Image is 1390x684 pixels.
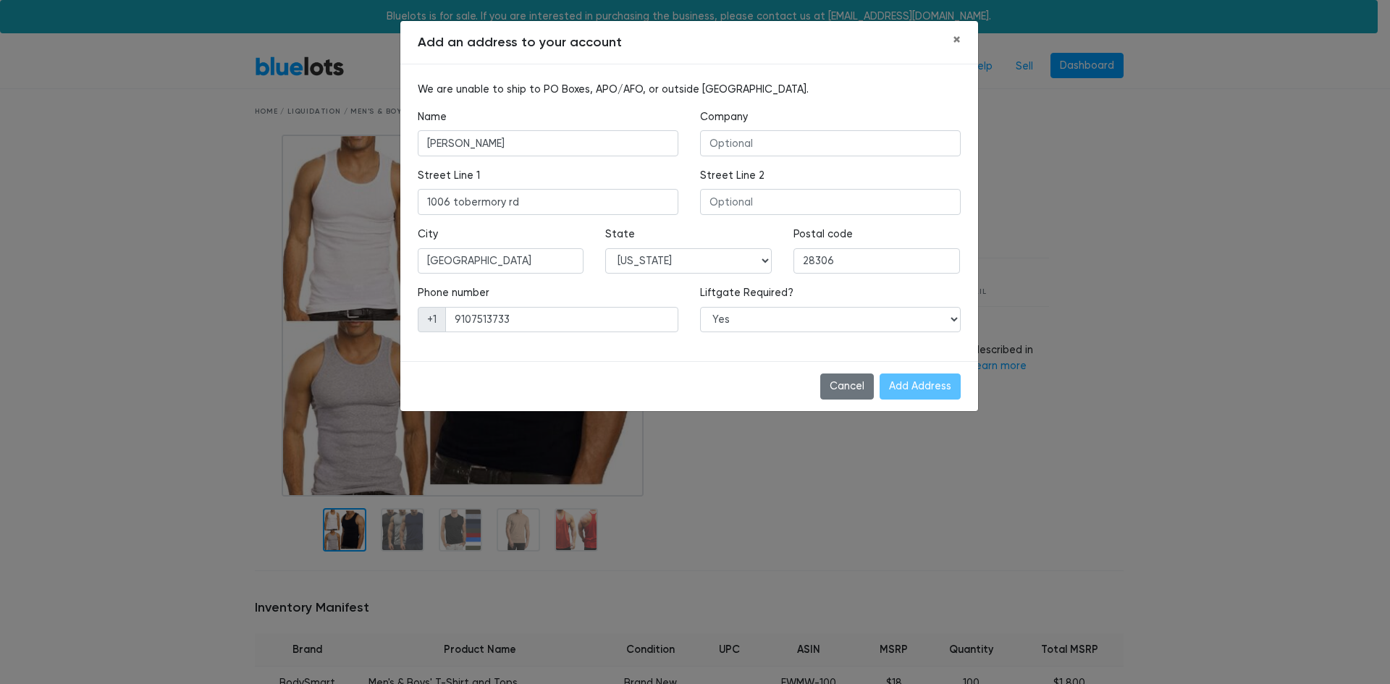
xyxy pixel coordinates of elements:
p: We are unable to ship to PO Boxes, APO/AFO, or outside [GEOGRAPHIC_DATA]. [418,82,961,98]
input: Optional [700,130,961,156]
label: Street Line 1 [418,168,480,184]
h5: Add an address to your account [418,33,622,52]
label: Street Line 2 [700,168,764,184]
label: Liftgate Required? [700,285,793,301]
input: Add Address [880,373,961,400]
label: State [605,227,635,242]
input: Optional [700,189,961,215]
span: × [953,30,961,49]
label: Postal code [793,227,853,242]
span: +1 [418,307,446,333]
label: City [418,227,438,242]
label: Company [700,109,748,125]
label: Name [418,109,447,125]
button: Close [941,21,972,60]
input: Only used to arrange shipping [445,307,678,333]
label: Phone number [418,285,489,301]
button: Cancel [820,373,874,400]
